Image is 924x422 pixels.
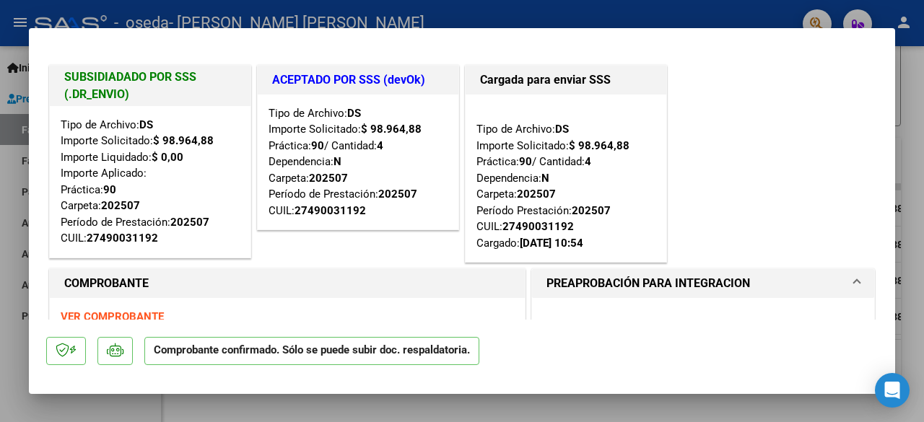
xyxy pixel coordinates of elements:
strong: 4 [585,155,591,168]
strong: DS [347,107,361,120]
strong: 202507 [572,204,611,217]
strong: 90 [311,139,324,152]
strong: DS [139,118,153,131]
strong: $ 98.964,88 [153,134,214,147]
strong: N [334,155,341,168]
strong: $ 0,00 [152,151,183,164]
h1: ACEPTADO POR SSS (devOk) [272,71,444,89]
strong: 202507 [378,188,417,201]
strong: 202507 [517,188,556,201]
strong: 202507 [309,172,348,185]
div: 27490031192 [502,219,574,235]
h1: SUBSIDIADADO POR SSS (.DR_ENVIO) [64,69,236,103]
strong: 202507 [101,199,140,212]
strong: COMPROBANTE [64,276,149,290]
strong: N [541,172,549,185]
div: 27490031192 [87,230,158,247]
strong: 4 [377,139,383,152]
a: VER COMPROBANTE [61,310,164,323]
strong: 90 [103,183,116,196]
p: El afiliado figura en el ultimo padrón que tenemos de la SSS de [560,320,846,374]
p: Comprobante confirmado. Sólo se puede subir doc. respaldatoria. [144,337,479,365]
strong: $ 98.964,88 [361,123,422,136]
div: Tipo de Archivo: Importe Solicitado: Práctica: / Cantidad: Dependencia: Carpeta: Período de Prest... [269,105,448,219]
strong: DS [555,123,569,136]
div: Open Intercom Messenger [875,373,910,408]
strong: 90 [519,155,532,168]
div: Tipo de Archivo: Importe Solicitado: Importe Liquidado: Importe Aplicado: Práctica: Carpeta: Perí... [61,117,240,247]
strong: $ 98.964,88 [569,139,629,152]
strong: [DATE] 10:54 [520,237,583,250]
div: Tipo de Archivo: Importe Solicitado: Práctica: / Cantidad: Dependencia: Carpeta: Período Prestaci... [476,105,655,252]
strong: 202507 [170,216,209,229]
h1: Cargada para enviar SSS [480,71,652,89]
h1: PREAPROBACIÓN PARA INTEGRACION [546,275,750,292]
mat-expansion-panel-header: PREAPROBACIÓN PARA INTEGRACION [532,269,874,298]
div: 27490031192 [295,203,366,219]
